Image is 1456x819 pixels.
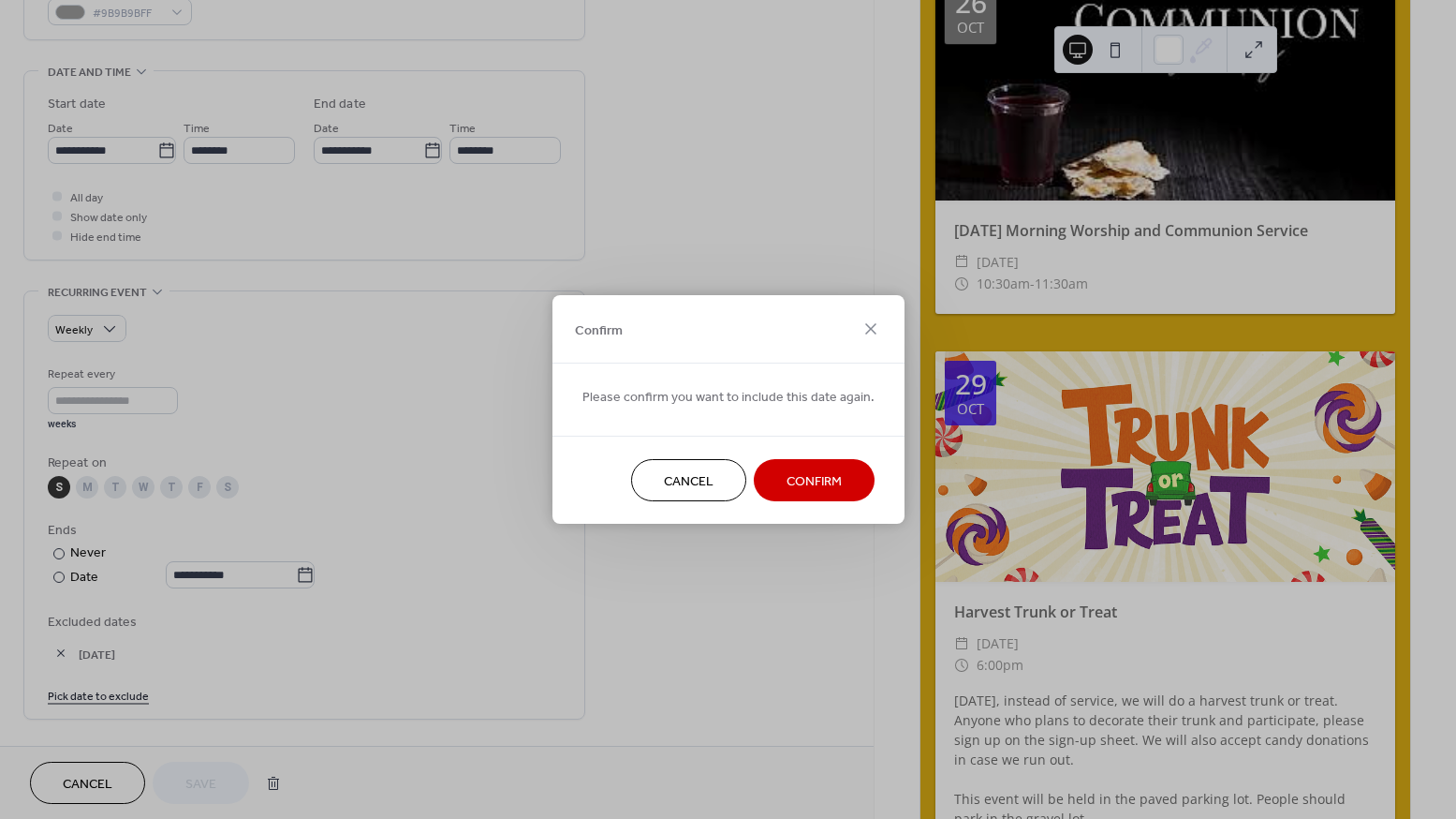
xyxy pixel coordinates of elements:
[575,320,623,340] span: Confirm
[754,459,875,501] button: Confirm
[582,388,875,408] span: Please confirm you want to include this date again.
[664,472,713,492] span: Cancel
[787,472,842,492] span: Confirm
[631,459,746,501] button: Cancel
